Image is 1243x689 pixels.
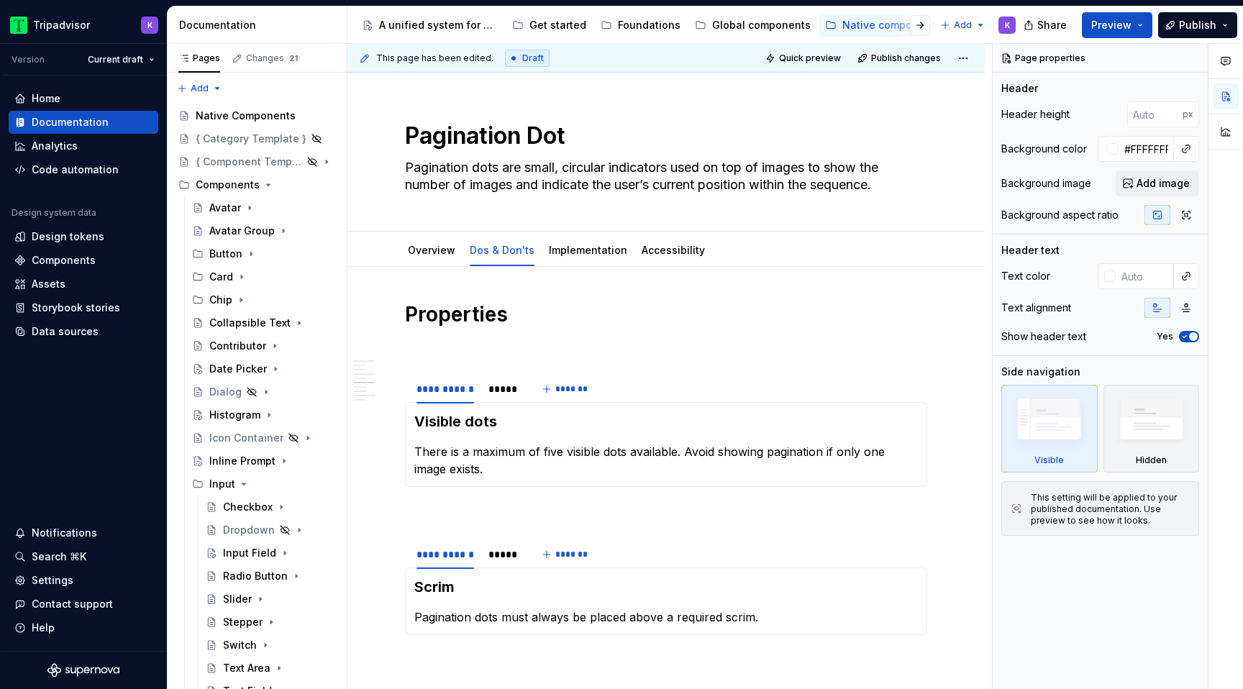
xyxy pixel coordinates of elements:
input: Auto [1116,263,1174,289]
p: px [1183,109,1193,120]
a: Dos & Don'ts [470,244,534,256]
div: Input [186,473,341,496]
div: Page tree [356,11,933,40]
div: Card [209,270,233,284]
div: Version [12,54,45,65]
div: Contributor [209,339,266,353]
div: Notifications [32,526,97,540]
div: This setting will be applied to your published documentation. Use preview to see how it looks. [1031,492,1190,526]
div: Icon Container [209,431,283,445]
div: Visible [1001,385,1098,473]
div: Search ⌘K [32,549,86,564]
div: K [147,19,152,31]
div: Components [196,178,260,192]
div: Assets [32,277,65,291]
div: Tripadvisor [33,18,90,32]
a: Collapsible Text [186,311,341,334]
a: Text Area [200,657,341,680]
button: Contact support [9,593,158,616]
input: Auto [1119,136,1174,162]
div: Avatar [209,201,241,215]
div: Header [1001,81,1038,96]
div: Stepper [223,615,263,629]
textarea: Pagination dots are small, circular indicators used on top of images to show the number of images... [402,156,924,196]
a: Assets [9,273,158,296]
div: Header height [1001,107,1070,122]
div: K [1005,19,1010,31]
div: Overview [402,234,461,265]
h1: Properties [405,301,927,327]
button: Current draft [81,50,161,70]
div: Side navigation [1001,365,1080,379]
p: There is a maximum of five visible dots available. Avoid showing pagination if only one image exi... [414,443,918,478]
div: Contact support [32,597,113,611]
button: Search ⌘K [9,545,158,568]
div: Background color [1001,142,1087,156]
button: Add [936,15,990,35]
a: Accessibility [642,244,705,256]
a: Stepper [200,611,341,634]
div: Button [209,247,242,261]
a: Inline Prompt [186,450,341,473]
span: Add image [1137,176,1190,191]
a: Icon Container [186,426,341,450]
a: Contributor [186,334,341,357]
div: Pages [178,53,220,64]
button: Publish [1158,12,1237,38]
span: Current draft [88,54,143,65]
a: Design tokens [9,225,158,248]
div: Accessibility [636,234,711,265]
div: Text color [1001,269,1050,283]
div: Foundations [618,18,680,32]
div: Storybook stories [32,301,120,315]
div: Input Field [223,546,276,560]
textarea: Pagination Dot [402,119,924,153]
div: Global components [712,18,811,32]
a: Analytics [9,134,158,158]
div: Data sources [32,324,99,339]
a: { Component Template } [173,150,341,173]
a: Foundations [595,14,686,37]
div: Components [173,173,341,196]
a: Overview [408,244,455,256]
div: Components [32,253,96,268]
a: Home [9,87,158,110]
a: Get started [506,14,592,37]
a: Checkbox [200,496,341,519]
span: Preview [1091,18,1132,32]
div: Native Components [196,109,296,123]
div: Dialog [209,385,242,399]
div: Radio Button [223,569,288,583]
span: 21 [287,53,300,64]
div: Dos & Don'ts [464,234,540,265]
div: Native components [842,18,941,32]
div: Chip [186,288,341,311]
svg: Supernova Logo [47,663,119,677]
div: Inline Prompt [209,454,276,468]
div: Slider [223,592,252,606]
div: { Category Template } [196,132,306,146]
a: Implementation [549,244,627,256]
div: Hidden [1136,455,1167,466]
a: Settings [9,569,158,592]
div: Visible [1034,455,1064,466]
a: Avatar Group [186,219,341,242]
section-item: Description [414,411,918,478]
a: Date Picker [186,357,341,380]
div: Documentation [179,18,341,32]
span: Add [954,19,972,31]
div: Switch [223,638,257,652]
div: Changes [246,53,300,64]
a: Native components [819,14,947,37]
span: This page has been edited. [376,53,493,64]
a: Dropdown [200,519,341,542]
div: Text Area [223,661,270,675]
div: Avatar Group [209,224,275,238]
div: Implementation [543,234,633,265]
div: Text alignment [1001,301,1071,315]
a: Dialog [186,380,341,403]
a: Global components [689,14,816,37]
span: Publish [1179,18,1216,32]
div: Get started [529,18,586,32]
